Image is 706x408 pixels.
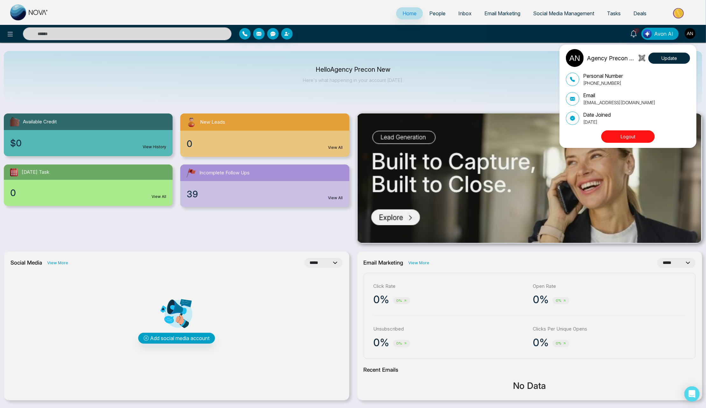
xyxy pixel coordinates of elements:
button: Logout [601,130,655,143]
div: Open Intercom Messenger [684,386,700,402]
p: Date Joined [583,111,611,119]
p: [DATE] [583,119,611,125]
p: Email [583,91,655,99]
p: Agency Precon New [587,54,637,62]
p: [PHONE_NUMBER] [583,80,623,86]
button: Update [648,53,690,64]
p: Personal Number [583,72,623,80]
p: [EMAIL_ADDRESS][DOMAIN_NAME] [583,99,655,106]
